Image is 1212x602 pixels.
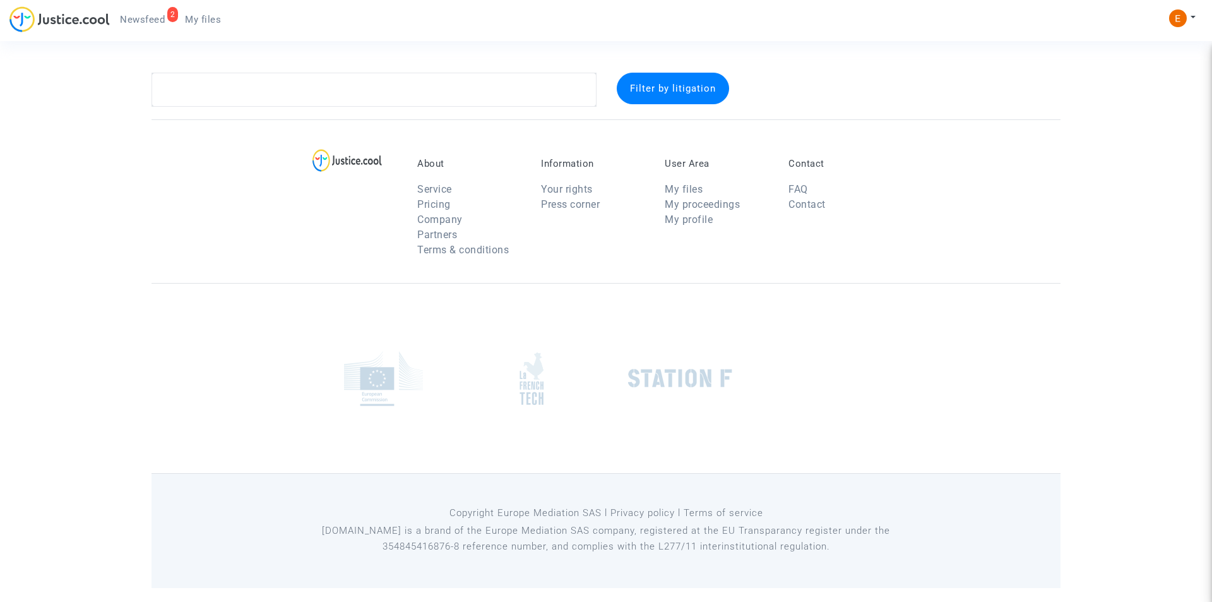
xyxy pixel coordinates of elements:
[344,351,423,406] img: europe_commision.png
[520,352,544,406] img: french_tech.png
[110,10,175,29] a: 2Newsfeed
[1169,9,1187,27] img: ACg8ocIeiFvHKe4dA5oeRFd_CiCnuxWUEc1A2wYhRJE3TTWt=s96-c
[788,158,893,169] p: Contact
[185,14,221,25] span: My files
[628,369,732,388] img: stationf.png
[541,198,600,210] a: Press corner
[541,158,646,169] p: Information
[417,229,457,241] a: Partners
[120,14,165,25] span: Newsfeed
[319,505,894,521] p: Copyright Europe Mediation SAS l Privacy policy l Terms of service
[665,198,740,210] a: My proceedings
[630,83,716,94] span: Filter by litigation
[665,214,713,226] a: My profile
[319,523,894,555] p: [DOMAIN_NAME] is a brand of the Europe Mediation SAS company, registered at the EU Transparancy r...
[417,198,451,210] a: Pricing
[665,183,703,195] a: My files
[175,10,231,29] a: My files
[167,7,179,22] div: 2
[417,158,522,169] p: About
[665,158,769,169] p: User Area
[417,244,509,256] a: Terms & conditions
[788,198,826,210] a: Contact
[788,183,808,195] a: FAQ
[312,149,383,172] img: logo-lg.svg
[417,214,463,226] a: Company
[9,6,110,32] img: jc-logo.svg
[541,183,593,195] a: Your rights
[417,183,452,195] a: Service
